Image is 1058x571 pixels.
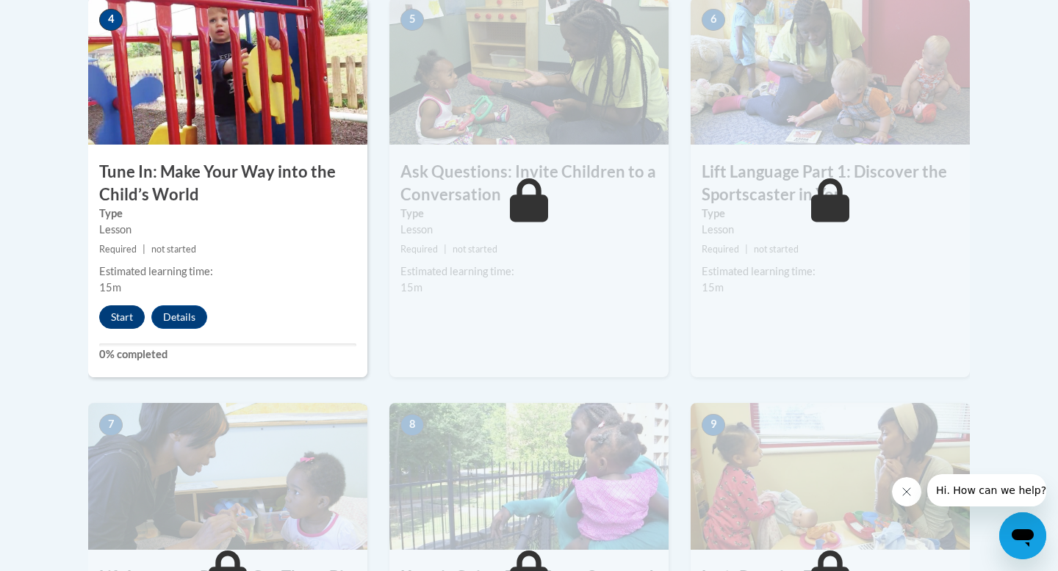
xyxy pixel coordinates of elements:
iframe: Button to launch messaging window [999,512,1046,559]
span: not started [151,244,196,255]
span: not started [754,244,799,255]
span: 15m [702,281,724,294]
h3: Lift Language Part 1: Discover the Sportscaster in You [691,161,970,206]
button: Start [99,305,145,329]
span: 4 [99,9,123,31]
span: Required [702,244,739,255]
iframe: Close message [892,477,921,506]
img: Course Image [389,403,669,550]
button: Details [151,305,207,329]
span: 7 [99,414,123,436]
span: Required [400,244,438,255]
span: 15m [99,281,121,294]
label: Type [702,206,959,222]
span: 6 [702,9,725,31]
div: Estimated learning time: [702,263,959,280]
span: | [745,244,748,255]
span: 15m [400,281,422,294]
span: Required [99,244,137,255]
span: not started [453,244,497,255]
span: 8 [400,414,424,436]
span: | [444,244,447,255]
span: | [143,244,145,255]
span: 5 [400,9,424,31]
img: Course Image [691,403,970,550]
div: Lesson [400,222,658,238]
div: Lesson [702,222,959,238]
label: Type [99,206,356,222]
label: 0% completed [99,346,356,363]
span: 9 [702,414,725,436]
img: Course Image [88,403,367,550]
h3: Tune In: Make Your Way into the Child’s World [88,161,367,206]
div: Estimated learning time: [400,263,658,280]
div: Lesson [99,222,356,238]
label: Type [400,206,658,222]
h3: Ask Questions: Invite Children to a Conversation [389,161,669,206]
div: Estimated learning time: [99,263,356,280]
iframe: Message from company [927,474,1046,506]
